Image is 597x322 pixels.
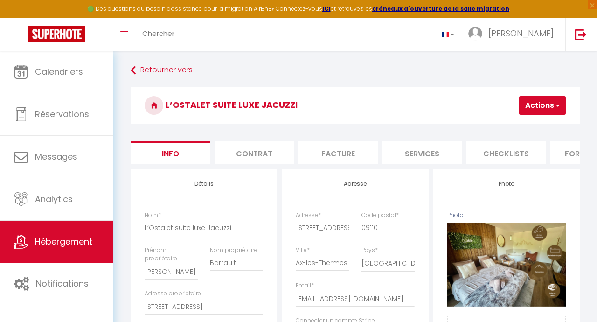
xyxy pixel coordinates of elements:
[7,4,35,32] button: Ouvrir le widget de chat LiveChat
[447,181,566,187] h4: Photo
[447,211,464,220] label: Photo
[215,141,294,164] li: Contrat
[35,66,83,77] span: Calendriers
[361,211,399,220] label: Code postal
[142,28,174,38] span: Chercher
[145,181,263,187] h4: Détails
[296,281,314,290] label: Email
[372,5,509,13] a: créneaux d'ouverture de la salle migration
[35,236,92,247] span: Hébergement
[296,181,414,187] h4: Adresse
[135,18,181,51] a: Chercher
[361,246,378,255] label: Pays
[466,141,546,164] li: Checklists
[557,280,590,315] iframe: Chat
[296,211,321,220] label: Adresse
[145,289,201,298] label: Adresse propriétaire
[488,28,554,39] span: [PERSON_NAME]
[575,28,587,40] img: logout
[36,278,89,289] span: Notifications
[468,27,482,41] img: ...
[35,151,77,162] span: Messages
[131,62,580,79] a: Retourner vers
[296,246,310,255] label: Ville
[322,5,331,13] a: ICI
[145,246,198,264] label: Prénom propriétaire
[298,141,378,164] li: Facture
[131,141,210,164] li: Info
[35,193,73,205] span: Analytics
[131,87,580,124] h3: L’Ostalet suite luxe Jacuzzi
[145,211,161,220] label: Nom
[519,96,566,115] button: Actions
[382,141,462,164] li: Services
[461,18,565,51] a: ... [PERSON_NAME]
[210,246,257,255] label: Nom propriétaire
[28,26,85,42] img: Super Booking
[35,108,89,120] span: Réservations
